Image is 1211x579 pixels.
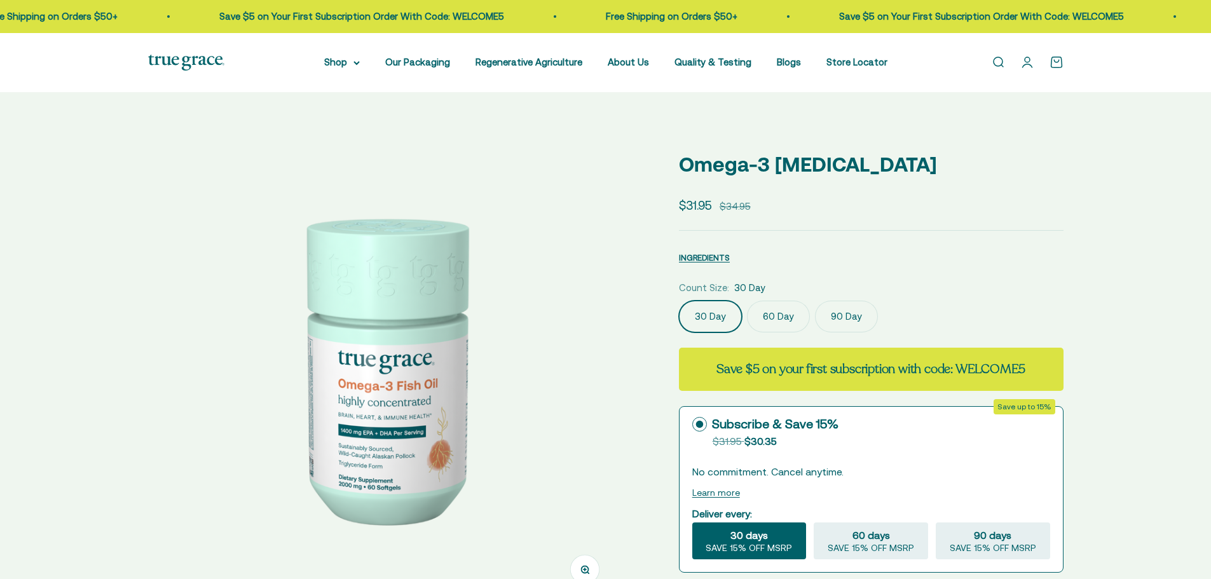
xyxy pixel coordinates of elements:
[679,280,729,296] legend: Count Size:
[720,199,751,214] compare-at-price: $34.95
[385,57,450,67] a: Our Packaging
[679,253,730,262] span: INGREDIENTS
[674,57,751,67] a: Quality & Testing
[826,57,887,67] a: Store Locator
[777,57,801,67] a: Blogs
[476,57,582,67] a: Regenerative Agriculture
[679,196,712,215] sale-price: $31.95
[606,11,737,22] a: Free Shipping on Orders $50+
[219,9,504,24] p: Save $5 on Your First Subscription Order With Code: WELCOME5
[608,57,649,67] a: About Us
[324,55,360,70] summary: Shop
[734,280,765,296] span: 30 Day
[839,9,1124,24] p: Save $5 on Your First Subscription Order With Code: WELCOME5
[716,360,1025,378] strong: Save $5 on your first subscription with code: WELCOME5
[679,250,730,265] button: INGREDIENTS
[679,148,1064,181] p: Omega-3 [MEDICAL_DATA]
